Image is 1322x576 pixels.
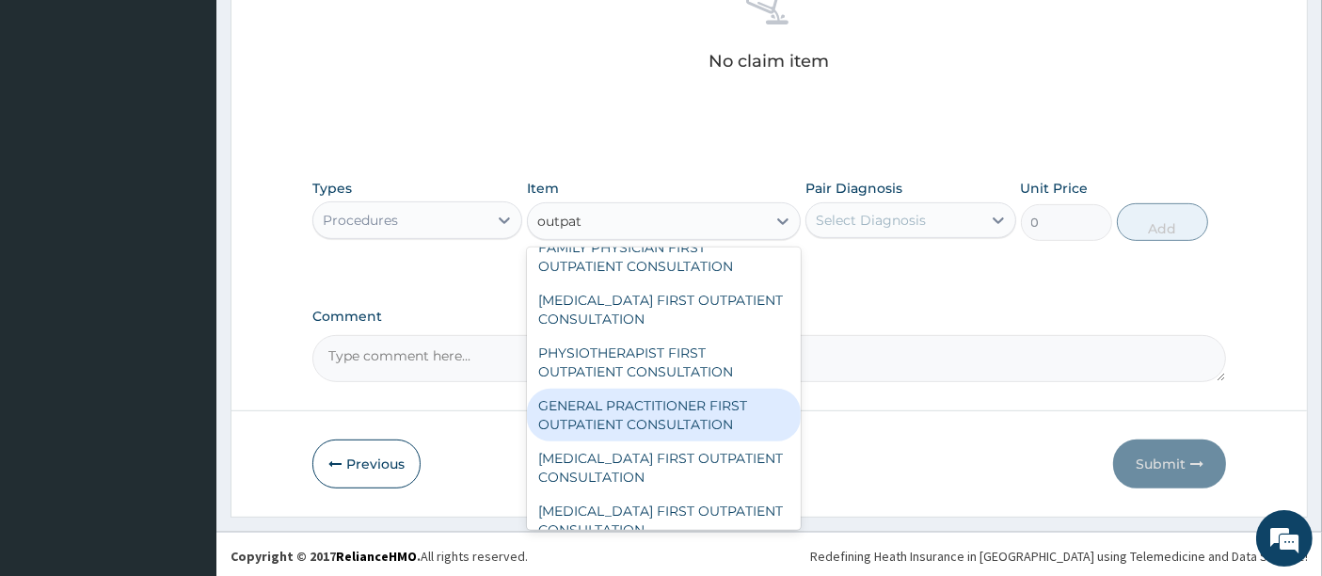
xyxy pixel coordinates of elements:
[309,9,354,55] div: Minimize live chat window
[527,179,559,198] label: Item
[527,494,801,547] div: [MEDICAL_DATA] FIRST OUTPATIENT CONSULTATION
[810,547,1308,566] div: Redefining Heath Insurance in [GEOGRAPHIC_DATA] using Telemedicine and Data Science!
[816,211,926,230] div: Select Diagnosis
[312,440,421,488] button: Previous
[527,389,801,441] div: GENERAL PRACTITIONER FIRST OUTPATIENT CONSULTATION
[1113,440,1226,488] button: Submit
[231,548,421,565] strong: Copyright © 2017 .
[323,211,398,230] div: Procedures
[9,379,358,445] textarea: Type your message and hit 'Enter'
[312,309,1227,325] label: Comment
[336,548,417,565] a: RelianceHMO
[527,283,801,336] div: [MEDICAL_DATA] FIRST OUTPATIENT CONSULTATION
[98,105,316,130] div: Chat with us now
[527,441,801,494] div: [MEDICAL_DATA] FIRST OUTPATIENT CONSULTATION
[709,52,829,71] p: No claim item
[527,231,801,283] div: FAMILY PHYSICIAN FIRST OUTPATIENT CONSULTATION
[1117,203,1208,241] button: Add
[527,336,801,389] div: PHYSIOTHERAPIST FIRST OUTPATIENT CONSULTATION
[109,169,260,360] span: We're online!
[805,179,902,198] label: Pair Diagnosis
[35,94,76,141] img: d_794563401_company_1708531726252_794563401
[1021,179,1089,198] label: Unit Price
[312,181,352,197] label: Types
